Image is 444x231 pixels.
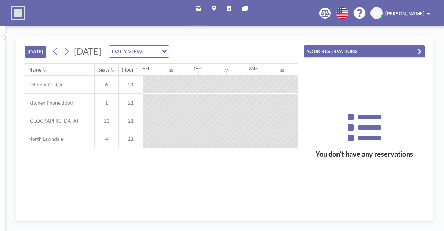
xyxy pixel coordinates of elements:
span: 1 [95,100,118,106]
span: 4 [95,136,118,142]
img: organization-logo [11,6,25,20]
div: Seats [98,67,109,73]
span: ED [374,10,380,16]
div: 1AM [193,66,202,71]
div: Name [28,67,41,73]
span: DAILY VIEW [110,47,144,56]
span: [PERSON_NAME] [385,10,424,16]
button: YOUR RESERVATIONS [304,45,425,57]
span: 6 [95,82,118,88]
div: 30 [280,68,284,73]
span: 21 [119,100,143,106]
span: 21 [119,82,143,88]
div: 30 [169,68,173,73]
h3: You don’t have any reservations [304,150,425,158]
div: 2AM [249,66,258,71]
span: [DATE] [74,46,101,56]
span: 21 [119,118,143,124]
span: 12 [95,118,118,124]
input: Search for option [144,47,157,56]
span: North Lawndale [25,136,63,142]
span: Kitchen Phone Booth [25,100,75,106]
span: Belmont Craigin [25,82,64,88]
span: [GEOGRAPHIC_DATA] [25,118,78,124]
div: Floor [122,67,134,73]
div: 30 [224,68,229,73]
div: 12AM [138,66,149,71]
button: [DATE] [25,46,46,58]
span: 21 [119,136,143,142]
div: Search for option [109,46,169,57]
